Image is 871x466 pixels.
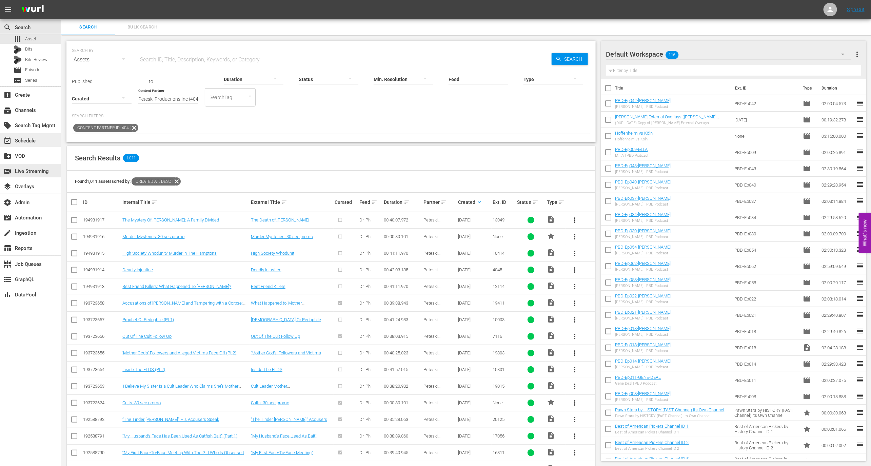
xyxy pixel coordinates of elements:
td: PBD-Ep009 [732,144,800,160]
span: Episode [25,66,40,73]
a: PBD-Ep018-[PERSON_NAME] [615,326,671,331]
span: Series [14,76,22,84]
a: PBD-Ep062-[PERSON_NAME] [615,261,671,266]
a: Murder Mysteries :30 sec promo [122,234,184,239]
span: Schedule [3,137,12,145]
span: 7116 [493,334,502,339]
div: 193723657 [83,317,120,322]
span: Admin [3,198,12,207]
div: Partner [423,198,456,206]
td: PBD-Ep058 [732,274,800,291]
th: Type [799,79,817,98]
span: Episode [803,99,811,108]
span: Search [3,23,12,32]
div: [PERSON_NAME] | PBD Podcast [615,251,671,255]
a: PBD-Ep014-[PERSON_NAME] [615,358,671,364]
td: 03:15:00.000 [819,128,856,144]
a: Murder Mysteries :30 sec promo [251,234,313,239]
div: 194931916 [83,234,120,239]
span: 12114 [493,284,504,289]
div: ID [83,199,120,205]
span: Episode [803,116,811,124]
div: [PERSON_NAME] | PBD Podcast [615,235,671,239]
td: 02:30:19.864 [819,160,856,177]
a: “My First Face-To-Face Meeting With The Girl Who Is Obsessed With Me” (Part 2) [122,450,246,460]
a: [PERSON_NAME] External Overlays ([PERSON_NAME] External Overlays (VARIANT)) [615,114,719,124]
span: Content Partner ID: 404 [73,124,130,132]
span: Dr. Phil [359,251,373,256]
a: ‘Mother God’s’ Followers and Victims [251,350,321,355]
span: Peteski Productions Inc [423,284,453,294]
td: None [732,128,800,144]
button: more_vert [567,362,583,378]
a: Best Friend Killers: What Happened To [PERSON_NAME]? [122,284,231,289]
span: Episode [803,164,811,173]
span: Bits Review [25,56,47,63]
div: [PERSON_NAME] | PBD Podcast [615,186,671,190]
a: Out Of The Cult Follow Up [122,334,172,339]
span: Bulk Search [119,23,165,31]
a: Deadly Injustice [251,267,281,272]
div: [DATE] [458,234,491,239]
span: more_vert [571,266,579,274]
div: [PERSON_NAME] | PBD Podcast [615,300,671,304]
div: Curated [335,199,357,205]
div: 194931913 [83,284,120,289]
a: High Society Whodunit [251,251,294,256]
div: [PERSON_NAME] | PBD Podcast [615,332,671,337]
td: 02:59:09.649 [819,258,856,274]
span: 10003 [493,317,504,322]
button: Open [247,93,253,99]
div: 00:00:30.101 [384,234,421,239]
div: M.I.A | PBD Podcast [615,153,649,158]
span: 19303 [493,350,504,355]
span: sort [558,199,565,205]
span: reorder [856,327,864,335]
a: Pawn Stars by HISTORY (FAST Channel) Its Own Channel [615,407,725,412]
td: PBD-Ep042 [732,95,800,112]
span: Episode [803,327,811,335]
a: Cults :30 sec promo [251,400,289,405]
a: Best of American Pickers Channel ID 1 [615,424,689,429]
div: 194931917 [83,217,120,222]
a: PBD-Ep030-[PERSON_NAME] [615,228,671,233]
div: Created [458,198,491,206]
button: more_vert [567,262,583,278]
div: [PERSON_NAME] | PBD Podcast [615,349,671,353]
span: Peteski Productions Inc [423,350,453,361]
td: 00:19:32.278 [819,112,856,128]
span: Peteski Productions Inc [423,317,453,327]
span: Found 1,011 assets sorted by: [75,179,181,184]
div: (DUPLICATE) Copy of [PERSON_NAME] External Overlays [615,121,729,125]
div: [DATE] [458,284,491,289]
div: 193723656 [83,334,120,339]
td: 02:00:04.573 [819,95,856,112]
span: Ingestion [3,229,12,237]
span: more_vert [853,50,861,58]
span: more_vert [571,399,579,407]
span: Peteski Productions Inc [423,300,453,311]
td: PBD-Ep043 [732,160,800,177]
span: Live Streaming [3,167,12,175]
div: Duration [384,198,421,206]
div: 00:41:11.970 [384,284,421,289]
a: ‘I Believe My Sister is a Cult Leader Who Claims She’s Mother [DEMOGRAPHIC_DATA]’ (Pt 1) [122,384,241,394]
p: Search Filters: [72,113,590,119]
a: PBD-Ep040-[PERSON_NAME] [615,179,671,185]
span: Dr. Phil [359,317,373,322]
td: [DATE] [732,112,800,128]
span: Create [3,91,12,99]
span: Automation [3,214,12,222]
button: more_vert [567,212,583,228]
span: Episode [803,262,811,270]
span: DataPool [3,291,12,299]
div: [DATE] [458,217,491,222]
span: reorder [856,132,864,140]
div: [PERSON_NAME] | PBD Podcast [615,104,671,109]
span: Reports [3,244,12,252]
div: External Title [251,198,333,206]
a: PBD-Ep054-[PERSON_NAME] [615,245,671,250]
span: Search Tag Mgmt [3,121,12,130]
div: Bits Review [14,56,22,64]
a: What Happened to ‘Mother [DEMOGRAPHIC_DATA]’? [251,300,304,311]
